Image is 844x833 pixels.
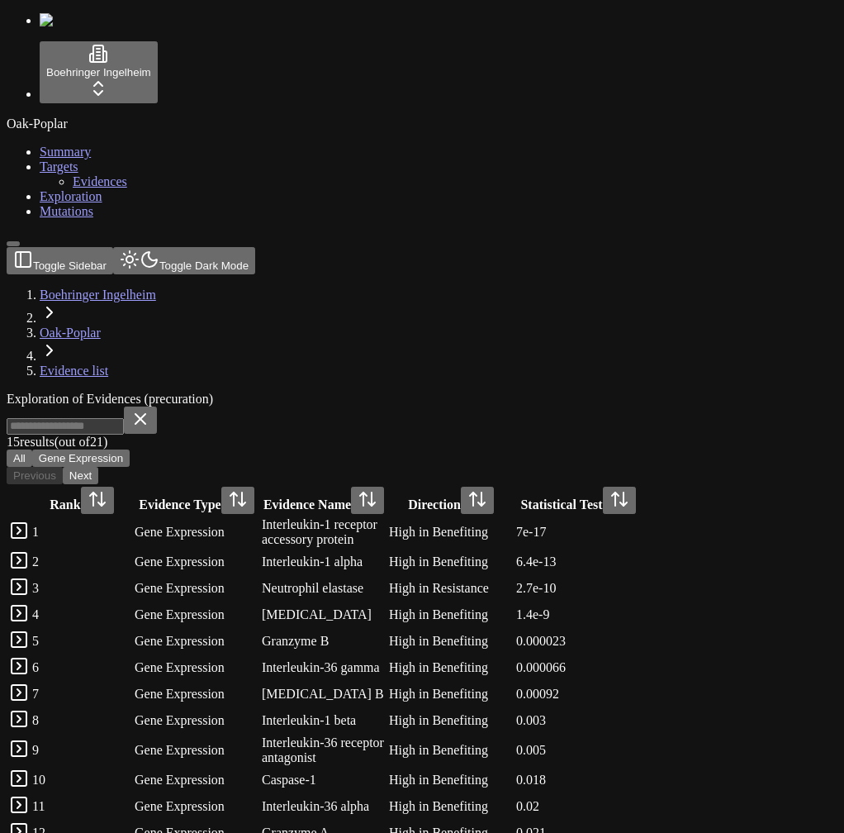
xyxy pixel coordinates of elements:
button: Gene Expression [32,450,130,467]
a: Summary [40,145,91,159]
div: 10 [32,773,131,788]
span: High in Benefiting [389,555,488,569]
div: Caspase-1 [262,773,386,788]
div: Statistical Test [516,487,640,514]
span: High in Benefiting [389,773,488,787]
span: High in Benefiting [389,687,488,701]
div: Gene Expression [135,660,258,675]
div: Gene Expression [135,687,258,702]
span: High in Benefiting [389,799,488,813]
button: Toggle Dark Mode [113,247,255,274]
span: 15 result s [7,435,55,449]
div: 0.00092 [516,687,640,702]
div: 5 [32,634,131,649]
div: 2.7e-10 [516,581,640,596]
div: 0.005 [516,743,640,758]
a: Targets [40,159,78,174]
div: Interleukin-36 alpha [262,799,386,814]
a: Evidences [73,174,127,188]
a: Evidence list [40,364,108,378]
span: High in Benefiting [389,660,488,674]
div: Interleukin-1 alpha [262,555,386,569]
span: High in Benefiting [389,634,488,648]
div: Gene Expression [135,743,258,758]
span: (out of 21 ) [55,435,107,449]
div: Rank [32,487,131,514]
div: Gene Expression [135,799,258,814]
div: 11 [32,799,131,814]
div: [MEDICAL_DATA] [262,607,386,622]
div: Interleukin-36 receptor antagonist [262,735,386,765]
div: Direction [389,487,513,514]
div: 2 [32,555,131,569]
button: Next [63,467,98,484]
div: 1.4e-9 [516,607,640,622]
span: High in Benefiting [389,743,488,757]
div: 0.018 [516,773,640,788]
div: Oak-Poplar [7,117,837,131]
div: 9 [32,743,131,758]
div: 3 [32,581,131,596]
span: Toggle Sidebar [33,259,107,272]
div: Granzyme B [262,634,386,649]
div: 0.003 [516,713,640,728]
div: Interleukin-1 beta [262,713,386,728]
a: Mutations [40,204,93,218]
a: Boehringer Ingelheim [40,288,156,302]
div: 7e-17 [516,525,640,540]
div: Gene Expression [135,607,258,622]
div: Gene Expression [135,555,258,569]
img: Numenos [40,13,103,28]
div: 0.000023 [516,634,640,649]
div: 6.4e-13 [516,555,640,569]
div: 6 [32,660,131,675]
nav: breadcrumb [7,288,679,378]
div: Gene Expression [135,713,258,728]
div: 0.000066 [516,660,640,675]
div: [MEDICAL_DATA] B [262,687,386,702]
button: Toggle Sidebar [7,241,20,246]
div: Gene Expression [135,634,258,649]
div: Neutrophil elastase [262,581,386,596]
div: Evidence Name [262,487,386,514]
div: Exploration of Evidences (precuration) [7,392,679,407]
span: High in Resistance [389,581,489,595]
a: Exploration [40,189,102,203]
span: Toggle Dark Mode [159,259,249,272]
div: Gene Expression [135,773,258,788]
div: 1 [32,525,131,540]
div: Interleukin-36 gamma [262,660,386,675]
button: Toggle Sidebar [7,247,113,274]
div: 8 [32,713,131,728]
button: Previous [7,467,63,484]
div: Evidence Type [135,487,258,514]
div: Interleukin-1 receptor accessory protein [262,517,386,547]
div: Gene Expression [135,525,258,540]
div: 4 [32,607,131,622]
button: Boehringer Ingelheim [40,41,158,103]
a: Oak-Poplar [40,326,101,340]
button: All [7,450,32,467]
div: 0.02 [516,799,640,814]
span: High in Benefiting [389,713,488,727]
div: 7 [32,687,131,702]
span: Boehringer Ingelheim [46,66,151,79]
div: Gene Expression [135,581,258,596]
span: High in Benefiting [389,525,488,539]
span: High in Benefiting [389,607,488,621]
